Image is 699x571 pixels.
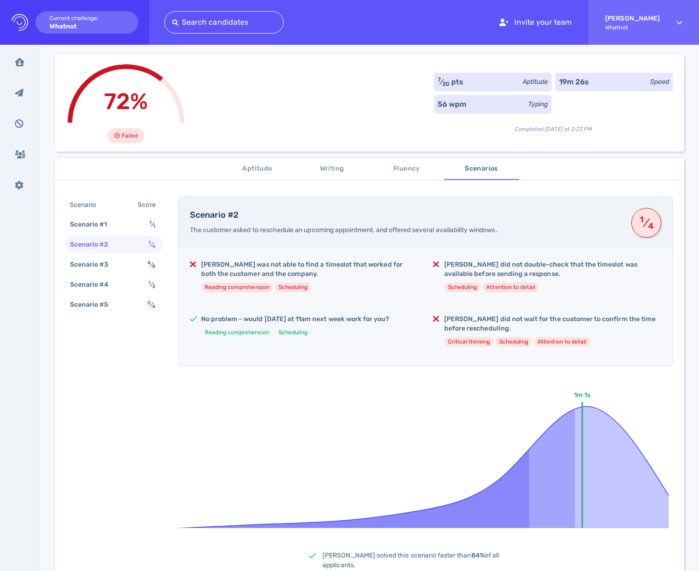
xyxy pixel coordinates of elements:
[322,551,499,569] span: [PERSON_NAME] solved this scenario faster than of all applicants.
[147,261,155,268] span: ⁄
[226,163,289,175] span: Aptitude
[147,260,151,266] sup: 4
[573,391,590,399] text: 1m 1s
[147,300,151,306] sup: 0
[147,301,155,309] span: ⁄
[438,76,463,88] div: ⁄ pts
[438,76,441,83] sup: 7
[605,14,660,22] strong: [PERSON_NAME]
[122,130,138,141] span: Failed
[442,81,449,87] sub: 20
[152,303,155,310] sub: 4
[559,76,589,88] div: 19m 26s
[68,198,107,212] div: Scenario
[482,282,539,292] li: Attention to detail
[68,218,119,231] div: Scenario #1
[647,225,654,227] sub: 4
[605,24,660,31] span: Whatnot
[148,241,155,248] span: ⁄
[434,117,673,133] div: Completed [DATE] at 2:23 PM
[523,77,548,87] div: Aptitude
[444,282,481,292] li: Scheduling
[534,337,590,347] li: Attention to detail
[496,337,532,347] li: Scheduling
[444,337,494,347] li: Critical thinking
[148,280,151,286] sup: 1
[450,163,513,175] span: Scenarios
[444,315,661,333] h5: [PERSON_NAME] did not wait for the customer to confirm the time before rescheduling.
[201,260,418,279] h5: [PERSON_NAME] was not able to find a timeslot that worked for both the customer and the company.
[148,240,151,246] sup: 1
[136,198,161,212] div: Score
[148,281,155,289] span: ⁄
[375,163,439,175] span: Fluency
[68,258,120,271] div: Scenario #3
[190,226,497,234] span: The customer asked to reschedule an upcoming appointment, and offered several availability windows.
[275,328,312,337] li: Scheduling
[153,223,155,229] sub: 1
[201,328,273,337] li: Reading comprehension
[438,99,466,110] div: 56 wpm
[201,315,390,324] h5: No problem - would [DATE] at 11am next week work for you?
[201,282,273,292] li: Reading comprehension
[149,220,155,228] span: ⁄
[301,163,364,175] span: Writing
[152,283,155,289] sub: 3
[275,282,312,292] li: Scheduling
[471,551,485,559] b: 84%
[152,263,155,269] sub: 8
[149,220,152,226] sup: 1
[444,260,661,279] h5: [PERSON_NAME] did not double-check that the timeslot was available before sending a response.
[68,298,120,311] div: Scenario #5
[190,210,620,220] h4: Scenario #2
[638,219,645,220] sup: 1
[152,243,155,249] sub: 4
[68,238,120,251] div: Scenario #2
[104,88,148,115] span: 72%
[650,77,669,87] div: Speed
[638,214,654,231] span: ⁄
[68,278,120,291] div: Scenario #4
[528,99,548,109] div: Typing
